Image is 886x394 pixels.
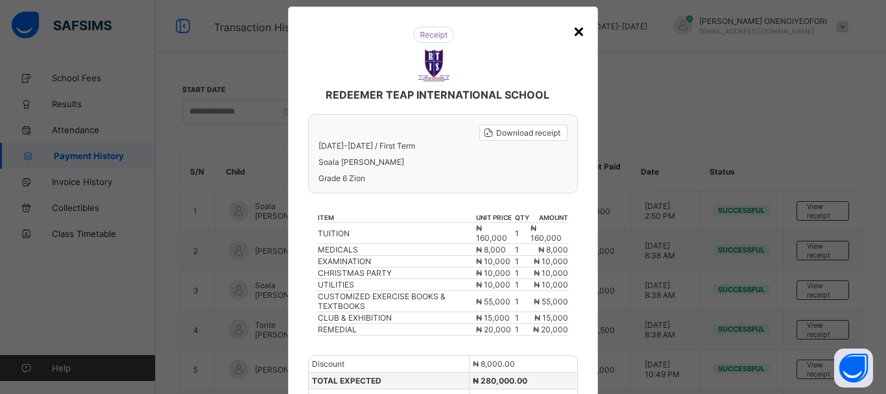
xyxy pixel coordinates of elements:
th: amount [530,213,569,223]
span: ₦ 10,000 [534,256,568,266]
span: ₦ 8,000 [538,245,568,254]
td: 1 [514,312,530,324]
span: ₦ 8,000.00 [473,359,515,369]
span: Download receipt [496,128,560,138]
span: ₦ 8,000 [476,245,506,254]
div: UTILITIES [318,280,475,289]
span: ₦ 10,000 [534,268,568,278]
span: ₦ 10,000 [534,280,568,289]
span: ₦ 160,000 [476,223,507,243]
td: 1 [514,279,530,291]
span: ₦ 10,000 [476,268,510,278]
div: CUSTOMIZED EXERCISE BOOKS & TEXTBOOKS [318,291,475,311]
td: 1 [514,267,530,279]
th: item [317,213,475,223]
td: 1 [514,223,530,244]
div: CLUB & EXHIBITION [318,313,475,323]
span: ₦ 160,000 [531,223,562,243]
td: 1 [514,291,530,312]
span: Soala [PERSON_NAME] [318,157,568,167]
div: MEDICALS [318,245,475,254]
img: receipt.26f346b57495a98c98ef9b0bc63aa4d8.svg [413,27,455,43]
div: × [573,19,585,42]
span: ₦ 15,000 [534,313,568,323]
span: ₦ 20,000 [476,325,511,334]
td: 1 [514,244,530,256]
div: EXAMINATION [318,256,475,266]
td: 1 [514,324,530,336]
span: ₦ 10,000 [476,256,510,266]
span: REDEEMER TEAP INTERNATIONAL SCHOOL [326,88,549,101]
span: ₦ 10,000 [476,280,510,289]
div: TUITION [318,228,475,238]
img: REDEEMER TEAP INTERNATIONAL SCHOOL [418,49,450,82]
span: Grade 6 Zion [318,173,568,183]
td: 1 [514,256,530,267]
span: ₦ 55,000 [476,297,510,306]
span: Discount [312,359,344,369]
th: qty [514,213,530,223]
div: CHRISTMAS PARTY [318,268,475,278]
span: ₦ 20,000 [533,325,568,334]
th: unit price [475,213,514,223]
div: REMEDIAL [318,325,475,334]
span: TOTAL EXPECTED [312,376,381,386]
span: ₦ 55,000 [534,297,568,306]
button: Open asap [834,349,873,388]
span: [DATE]-[DATE] / First Term [318,141,415,151]
span: ₦ 280,000.00 [473,376,527,386]
span: ₦ 15,000 [476,313,510,323]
